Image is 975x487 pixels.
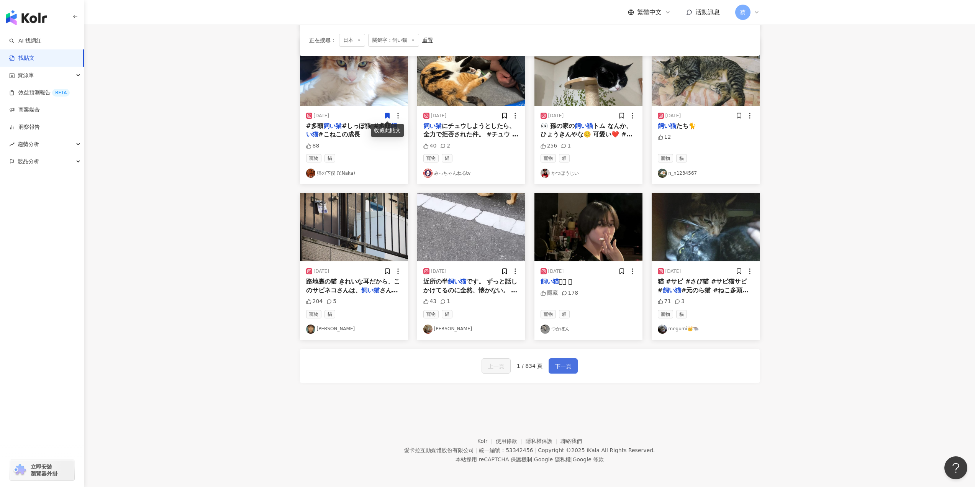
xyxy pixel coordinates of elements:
[18,136,39,153] span: 趨勢分析
[482,358,511,374] button: 上一頁
[658,122,676,130] mark: 飼い猫
[534,456,571,462] a: Google 隱私權
[587,447,600,453] a: iKala
[361,287,380,294] mark: 飼い猫
[658,325,754,334] a: KOL Avatarmegumi👑🐃
[417,38,525,106] img: post-image
[423,298,437,305] div: 43
[541,325,636,334] a: KOL Avatarつかぽん
[541,169,550,178] img: KOL Avatar
[9,37,41,45] a: searchAI 找網紅
[442,310,452,318] span: 貓
[6,10,47,25] img: logo
[456,455,604,464] span: 本站採用 reCAPTCHA 保護機制
[9,89,70,97] a: 效益預測報告BETA
[658,154,673,162] span: 寵物
[440,298,450,305] div: 1
[9,106,40,114] a: 商案媒合
[306,325,402,334] a: KOL Avatar[PERSON_NAME]
[658,287,749,302] span: #元のら猫 #ねこ多頭飼い #猫
[658,169,667,178] img: KOL Avatar
[326,298,336,305] div: 5
[306,278,400,294] span: 路地裏の猫 きれいな耳だから、このサビネコさんは、
[423,142,437,150] div: 40
[9,123,40,131] a: 洞察報告
[442,154,452,162] span: 貓
[422,37,433,43] div: 重置
[306,154,321,162] span: 寵物
[740,8,746,16] span: 蔡
[652,193,760,261] img: post-image
[423,169,519,178] a: KOL Avatarみっちゃんねるtv
[300,38,408,106] img: post-image
[548,268,564,275] div: [DATE]
[31,463,57,477] span: 立即安裝 瀏覽器外掛
[440,142,450,150] div: 2
[658,298,671,305] div: 71
[323,122,342,130] mark: 飼い猫
[665,268,681,275] div: [DATE]
[559,310,570,318] span: 貓
[541,289,558,297] div: 隱藏
[496,438,526,444] a: 使用條款
[541,142,557,150] div: 256
[541,122,633,147] span: トム なんか、ひょうきんやな☺️ 可愛い❤️ #猫 #ねこ #可愛い #
[559,154,570,162] span: 貓
[12,464,27,476] img: chrome extension
[404,447,474,453] div: 愛卡拉互動媒體股份有限公司
[306,325,315,334] img: KOL Avatar
[423,325,519,334] a: KOL Avatar[PERSON_NAME]
[575,122,593,130] mark: 飼い猫
[534,38,642,106] img: post-image
[423,122,519,147] span: にチュウしようとしたら、全力で拒否された件。 #チュウ #悲しい #
[306,122,323,130] span: #多頭
[18,153,39,170] span: 競品分析
[18,67,34,84] span: 資源庫
[368,34,419,47] span: 關鍵字：飼い猫
[306,169,402,178] a: KOL Avatar猫の下僕 (Y.Naka)
[549,358,578,374] button: 下一頁
[555,362,571,371] span: 下一頁
[306,169,315,178] img: KOL Avatar
[324,310,335,318] span: 貓
[541,154,556,162] span: 寵物
[571,456,573,462] span: |
[658,325,667,334] img: KOL Avatar
[306,142,320,150] div: 88
[534,447,536,453] span: |
[944,456,967,479] iframe: Help Scout Beacon - Open
[477,438,496,444] a: Kolr
[541,122,575,130] span: 👀 孫の家の
[562,289,578,297] div: 178
[324,154,335,162] span: 貓
[652,38,760,106] img: post-image
[663,287,681,294] mark: 飼い猫
[676,310,687,318] span: 貓
[342,122,391,130] span: #しっぽ猫 #多頭
[339,34,365,47] span: 日本
[658,169,754,178] a: KOL Avatarn_n1234567
[314,113,329,119] div: [DATE]
[637,8,662,16] span: 繁體中文
[431,268,447,275] div: [DATE]
[658,310,673,318] span: 寵物
[658,278,747,294] span: 猫 #サビ #さび猫 #サビ猫サビ #
[479,447,533,453] div: 統一編號：53342456
[10,460,74,480] a: chrome extension立即安裝 瀏覽器外掛
[561,142,571,150] div: 1
[541,169,636,178] a: KOL Avatarかつぼうじい
[309,37,336,43] span: 正在搜尋 ：
[676,122,696,130] span: たち🐈
[306,298,323,305] div: 204
[560,438,582,444] a: 聯絡我們
[423,278,518,302] span: です。 ずっと話しかけてるのに全然、懐かない。 #猫 #ネコ #野良猫 #半
[9,142,15,147] span: rise
[675,298,685,305] div: 3
[658,133,671,141] div: 12
[517,363,543,369] span: 1 / 834 頁
[548,113,564,119] div: [DATE]
[417,193,525,261] img: post-image
[541,310,556,318] span: 寵物
[665,113,681,119] div: [DATE]
[318,131,360,138] span: #こねこの成長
